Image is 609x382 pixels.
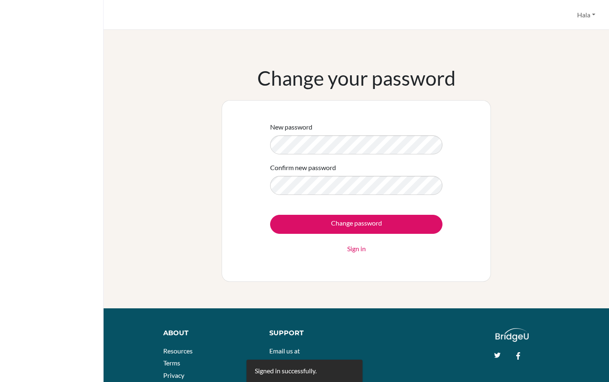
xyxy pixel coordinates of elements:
img: logo_white@2x-f4f0deed5e89b7ecb1c2cc34c3e3d731f90f0f143d5ea2071677605dd97b5244.png [495,328,529,342]
a: Resources [163,347,193,355]
a: Terms [163,359,180,367]
a: Sign in [347,244,366,254]
h1: Change your password [257,66,456,90]
button: Hala [573,7,599,23]
div: Support [269,328,348,338]
a: Email us at [EMAIL_ADDRESS][DOMAIN_NAME] [269,347,325,379]
div: About [163,328,250,338]
label: Confirm new password [270,163,336,173]
div: Signed in successfully. [255,366,317,376]
label: New password [270,122,312,132]
input: Change password [270,215,442,234]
